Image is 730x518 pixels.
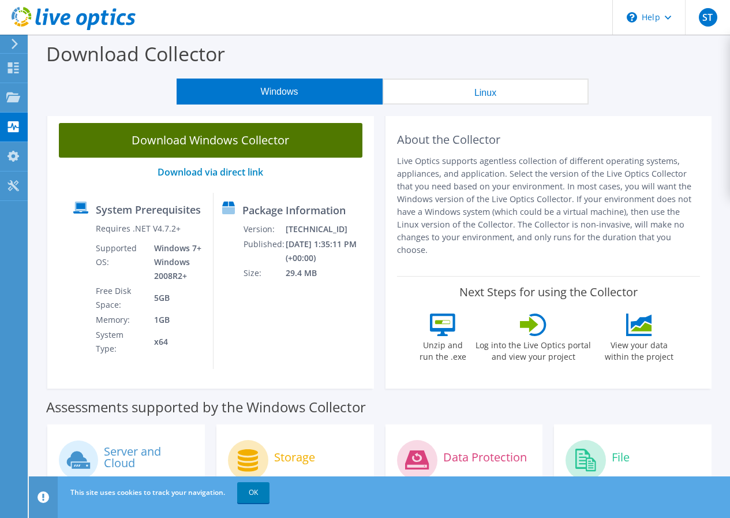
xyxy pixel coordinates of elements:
[597,336,680,363] label: View your data within the project
[397,133,701,147] h2: About the Collector
[274,452,315,463] label: Storage
[699,8,717,27] span: ST
[145,241,204,284] td: Windows 7+ Windows 2008R2+
[612,452,630,463] label: File
[397,155,701,256] p: Live Optics supports agentless collection of different operating systems, appliances, and applica...
[416,336,469,363] label: Unzip and run the .exe
[145,284,204,312] td: 5GB
[145,312,204,327] td: 1GB
[459,285,638,299] label: Next Steps for using the Collector
[237,482,269,503] a: OK
[59,123,362,158] a: Download Windows Collector
[96,204,201,215] label: System Prerequisites
[443,452,527,463] label: Data Protection
[177,79,383,105] button: Windows
[95,241,146,284] td: Supported OS:
[46,40,225,67] label: Download Collector
[383,79,589,105] button: Linux
[96,223,181,234] label: Requires .NET V4.7.2+
[242,204,346,216] label: Package Information
[243,237,285,266] td: Published:
[475,336,592,363] label: Log into the Live Optics portal and view your project
[285,222,369,237] td: [TECHNICAL_ID]
[627,12,637,23] svg: \n
[95,312,146,327] td: Memory:
[285,237,369,266] td: [DATE] 1:35:11 PM (+00:00)
[285,266,369,281] td: 29.4 MB
[158,166,263,178] a: Download via direct link
[70,487,225,497] span: This site uses cookies to track your navigation.
[95,284,146,312] td: Free Disk Space:
[104,446,193,469] label: Server and Cloud
[243,222,285,237] td: Version:
[46,401,366,413] label: Assessments supported by the Windows Collector
[95,327,146,356] td: System Type:
[243,266,285,281] td: Size:
[145,327,204,356] td: x64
